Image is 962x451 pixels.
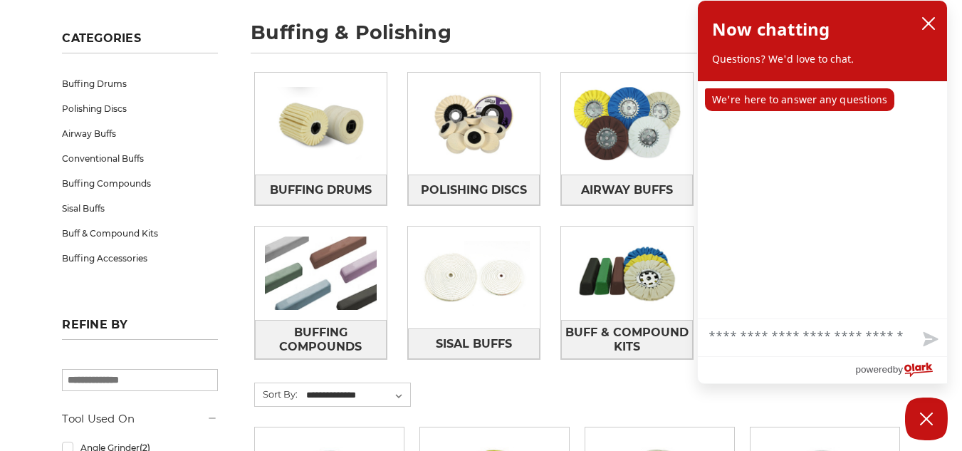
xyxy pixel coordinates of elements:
[408,328,540,359] a: Sisal Buffs
[855,357,947,383] a: Powered by Olark
[698,81,947,318] div: chat
[62,71,217,96] a: Buffing Drums
[255,175,387,205] a: Buffing Drums
[256,321,386,359] span: Buffing Compounds
[561,175,693,205] a: Airway Buffs
[705,88,894,111] p: We're here to answer any questions
[561,227,693,320] img: Buff & Compound Kits
[270,178,372,202] span: Buffing Drums
[911,323,947,356] button: Send message
[893,361,903,378] span: by
[255,77,387,170] img: Buffing Drums
[62,146,217,171] a: Conventional Buffs
[581,178,673,202] span: Airway Buffs
[408,231,540,324] img: Sisal Buffs
[436,332,512,356] span: Sisal Buffs
[304,385,410,406] select: Sort By:
[712,52,933,66] p: Questions? We'd love to chat.
[62,96,217,121] a: Polishing Discs
[421,178,527,202] span: Polishing Discs
[62,196,217,221] a: Sisal Buffs
[255,383,298,405] label: Sort By:
[917,13,940,34] button: close chatbox
[251,23,900,53] h1: buffing & polishing
[62,171,217,196] a: Buffing Compounds
[62,221,217,246] a: Buff & Compound Kits
[712,15,830,43] h2: Now chatting
[255,320,387,359] a: Buffing Compounds
[62,246,217,271] a: Buffing Accessories
[408,175,540,205] a: Polishing Discs
[408,77,540,170] img: Polishing Discs
[561,77,693,170] img: Airway Buffs
[905,398,948,440] button: Close Chatbox
[855,361,892,378] span: powered
[62,410,217,427] h5: Tool Used On
[62,318,217,340] h5: Refine by
[255,227,387,320] img: Buffing Compounds
[561,320,693,359] a: Buff & Compound Kits
[62,121,217,146] a: Airway Buffs
[62,31,217,53] h5: Categories
[562,321,692,359] span: Buff & Compound Kits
